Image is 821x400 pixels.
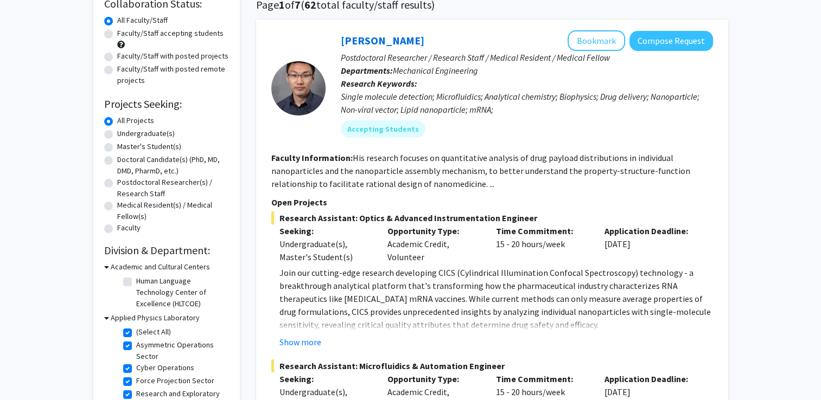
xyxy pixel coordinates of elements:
[117,199,229,222] label: Medical Resident(s) / Medical Fellow(s)
[271,211,713,224] span: Research Assistant: Optics & Advanced Instrumentation Engineer
[604,224,697,237] p: Application Deadline:
[279,336,321,349] button: Show more
[136,275,226,309] label: Human Language Technology Center of Excellence (HLTCOE)
[117,177,229,199] label: Postdoctoral Researcher(s) / Research Staff
[568,30,625,51] button: Add Sixuan Li to Bookmarks
[271,359,713,372] span: Research Assistant: Microfluidics & Automation Engineer
[136,326,171,338] label: (Select All)
[279,224,372,237] p: Seeking:
[117,63,229,86] label: Faculty/Staff with posted remote projects
[117,222,141,234] label: Faculty
[341,34,424,47] a: [PERSON_NAME]
[117,50,228,62] label: Faculty/Staff with posted projects
[341,51,713,64] p: Postdoctoral Researcher / Research Staff / Medical Resident / Medical Fellow
[117,128,175,139] label: Undergraduate(s)
[488,224,596,263] div: 15 - 20 hours/week
[111,312,200,324] h3: Applied Physics Laboratory
[117,15,168,26] label: All Faculty/Staff
[596,224,705,263] div: [DATE]
[136,362,194,373] label: Cyber Operations
[387,224,480,237] p: Opportunity Type:
[341,65,393,76] b: Departments:
[111,261,210,273] h3: Academic and Cultural Centers
[341,78,417,89] b: Research Keywords:
[117,141,181,152] label: Master's Student(s)
[279,372,372,385] p: Seeking:
[104,98,229,111] h2: Projects Seeking:
[379,224,488,263] div: Academic Credit, Volunteer
[117,28,224,39] label: Faculty/Staff accepting students
[279,237,372,263] div: Undergraduate(s), Master's Student(s)
[341,120,425,138] mat-chip: Accepting Students
[496,224,588,237] p: Time Commitment:
[496,372,588,385] p: Time Commitment:
[117,115,154,126] label: All Projects
[271,196,713,209] p: Open Projects
[104,244,229,257] h2: Division & Department:
[117,154,229,177] label: Doctoral Candidate(s) (PhD, MD, DMD, PharmD, etc.)
[8,351,46,392] iframe: Chat
[393,65,478,76] span: Mechanical Engineering
[136,375,214,386] label: Force Projection Sector
[629,31,713,51] button: Compose Request to Sixuan Li
[271,152,353,163] b: Faculty Information:
[136,339,226,362] label: Asymmetric Operations Sector
[279,266,713,331] p: Join our cutting-edge research developing CICS (Cylindrical Illumination Confocal Spectroscopy) t...
[387,372,480,385] p: Opportunity Type:
[341,90,713,116] div: Single molecule detection; Microfluidics; Analytical chemistry; Biophysics; Drug delivery; Nanopa...
[271,152,690,189] fg-read-more: His research focuses on quantitative analysis of drug payload distributions in individual nanopar...
[604,372,697,385] p: Application Deadline:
